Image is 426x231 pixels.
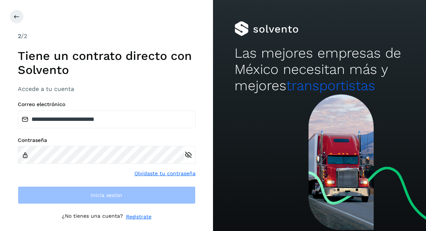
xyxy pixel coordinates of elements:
span: Inicia sesión [91,193,122,198]
span: 2 [18,33,21,40]
h1: Tiene un contrato directo con Solvento [18,49,196,77]
h3: Accede a tu cuenta [18,85,196,92]
h2: Las mejores empresas de México necesitan más y mejores [234,45,405,94]
span: transportistas [286,78,375,94]
p: ¿No tienes una cuenta? [62,213,123,221]
a: Regístrate [126,213,152,221]
label: Contraseña [18,137,196,143]
a: Olvidaste tu contraseña [134,170,196,177]
button: Inicia sesión [18,186,196,204]
label: Correo electrónico [18,101,196,108]
div: /2 [18,32,196,41]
